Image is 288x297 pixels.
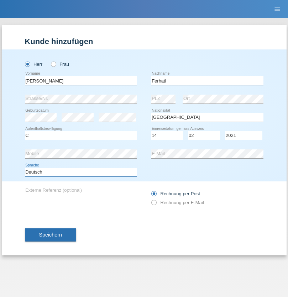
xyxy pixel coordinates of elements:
input: Rechnung per E-Mail [151,200,156,209]
span: Speichern [39,232,62,238]
input: Frau [51,62,56,66]
label: Rechnung per E-Mail [151,200,204,205]
button: Speichern [25,228,76,242]
input: Rechnung per Post [151,191,156,200]
i: menu [274,6,281,13]
a: menu [270,7,284,11]
label: Herr [25,62,43,67]
h1: Kunde hinzufügen [25,37,263,46]
label: Frau [51,62,69,67]
input: Herr [25,62,30,66]
label: Rechnung per Post [151,191,200,196]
